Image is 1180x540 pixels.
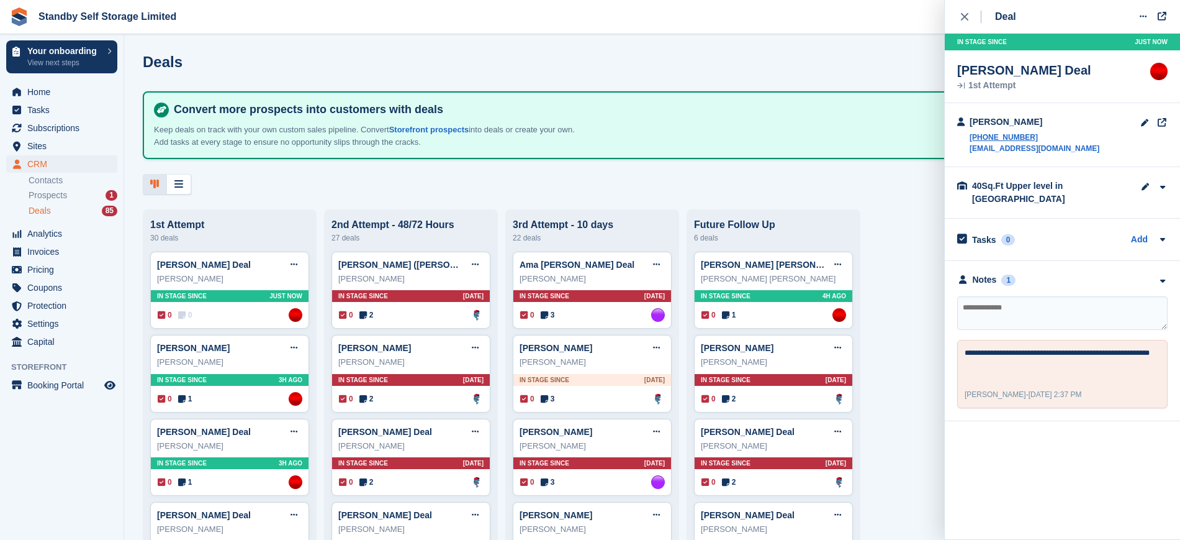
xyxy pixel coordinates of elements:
img: Aaron Winter [289,392,302,406]
div: [PERSON_NAME] [520,523,665,536]
a: [PERSON_NAME] [520,343,592,353]
span: [DATE] [463,291,484,301]
div: 1st Attempt [957,81,1091,90]
span: Protection [27,297,102,314]
div: [PERSON_NAME] [701,440,846,452]
a: Standby Self Storage Limited [34,6,181,27]
div: Deal [995,9,1016,24]
div: [PERSON_NAME] [701,523,846,536]
div: 3rd Attempt - 10 days [513,219,672,231]
div: [PERSON_NAME] [520,356,665,368]
div: [PERSON_NAME] [701,356,846,368]
img: Glenn Fisher [832,392,846,406]
a: Contacts [29,175,117,186]
div: [PERSON_NAME] [520,273,665,285]
span: [DATE] [644,375,665,385]
a: Glenn Fisher [470,475,484,489]
a: [PERSON_NAME] [338,343,411,353]
p: Your onboarding [27,47,101,55]
div: - [965,389,1082,400]
div: Future Follow Up [694,219,853,231]
a: Ama [PERSON_NAME] Deal [520,260,634,270]
span: Booking Portal [27,377,102,394]
span: 2 [359,477,374,488]
span: Prospects [29,190,67,201]
div: [PERSON_NAME] [338,273,484,285]
a: [PERSON_NAME] Deal [157,510,251,520]
a: Storefront prospects [389,125,469,134]
a: [PERSON_NAME] Deal [157,427,251,437]
span: 0 [339,393,353,405]
span: Pricing [27,261,102,278]
span: Deals [29,205,51,217]
span: 0 [701,309,716,321]
span: 3H AGO [279,459,302,468]
span: 0 [520,393,534,405]
div: [PERSON_NAME] [157,440,302,452]
span: 1 [178,393,192,405]
img: stora-icon-8386f47178a22dfd0bd8f6a31ec36ba5ce8667c1dd55bd0f319d3a0aa187defe.svg [10,7,29,26]
span: 0 [339,477,353,488]
span: Just now [1135,37,1168,47]
a: menu [6,155,117,173]
div: 22 deals [513,231,672,245]
span: In stage since [957,37,1007,47]
a: menu [6,83,117,101]
span: 3H AGO [279,375,302,385]
a: [PHONE_NUMBER] [970,132,1099,143]
span: In stage since [157,291,207,301]
a: [PHONE_NUMBER] [970,133,1048,142]
span: [PERSON_NAME] [965,390,1026,399]
div: 85 [102,206,117,216]
img: Glenn Fisher [651,392,665,406]
div: [PERSON_NAME] [520,440,665,452]
span: In stage since [338,291,388,301]
span: 0 [158,477,172,488]
a: menu [6,279,117,296]
a: [PERSON_NAME] Deal [338,510,432,520]
span: 0 [178,309,192,321]
a: Sue Ford [651,308,665,322]
span: Analytics [27,225,102,242]
span: 3 [541,393,555,405]
span: Subscriptions [27,119,102,137]
span: 2 [722,393,736,405]
div: [PERSON_NAME] Deal [957,63,1091,78]
a: menu [6,137,117,155]
span: In stage since [701,459,750,468]
span: Storefront [11,361,124,373]
a: [PERSON_NAME] Deal [338,427,432,437]
span: 1 [722,309,736,321]
img: Aaron Winter [289,308,302,322]
img: Aaron Winter [1150,63,1168,80]
a: [EMAIL_ADDRESS][DOMAIN_NAME] [970,143,1099,154]
div: [PERSON_NAME] [338,356,484,368]
span: In stage since [338,459,388,468]
a: menu [6,315,117,332]
img: Glenn Fisher [470,392,484,406]
a: Sue Ford [651,475,665,489]
div: 1st Attempt [150,219,309,231]
span: In stage since [520,459,569,468]
span: [DATE] [644,459,665,468]
div: 1 [1001,275,1016,286]
span: In stage since [701,291,750,301]
div: [PERSON_NAME] [157,273,302,285]
span: [DATE] [644,291,665,301]
span: 2 [359,309,374,321]
div: [PERSON_NAME] [157,356,302,368]
span: [DATE] [826,375,846,385]
span: [DATE] [463,375,484,385]
span: Settings [27,315,102,332]
span: 0 [520,477,534,488]
div: [PERSON_NAME] [970,116,1099,129]
a: Glenn Fisher [832,475,846,489]
a: Preview store [102,378,117,393]
span: 4H AGO [822,291,846,301]
a: Aaron Winter [289,475,302,489]
div: Notes [973,273,997,286]
a: Your onboarding View next steps [6,40,117,73]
